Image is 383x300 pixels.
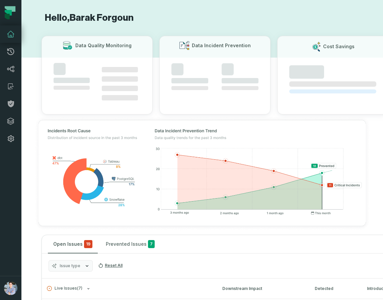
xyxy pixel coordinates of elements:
[60,263,80,269] span: Issue type
[192,42,251,49] h3: Data Incident Prevention
[323,43,355,50] h3: Cost Savings
[315,286,355,292] div: Detected
[75,42,132,49] h3: Data Quality Monitoring
[159,36,271,115] button: Data Incident Prevention
[48,235,98,253] button: Open Issues
[84,240,92,248] span: critical issues and errors combined
[47,286,82,291] span: Live Issues ( 7 )
[47,286,210,291] button: Live Issues(7)
[42,12,363,24] h1: Hello, Barak Forgoun
[100,235,160,253] button: Prevented Issues
[222,286,303,292] div: Downstream Impact
[28,110,376,237] img: Top graphs 1
[49,260,93,272] button: Issue type
[42,36,153,115] button: Data Quality Monitoring
[95,260,125,271] button: Reset All
[4,282,17,295] img: avatar of Alon Nafta
[148,240,155,248] span: 7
